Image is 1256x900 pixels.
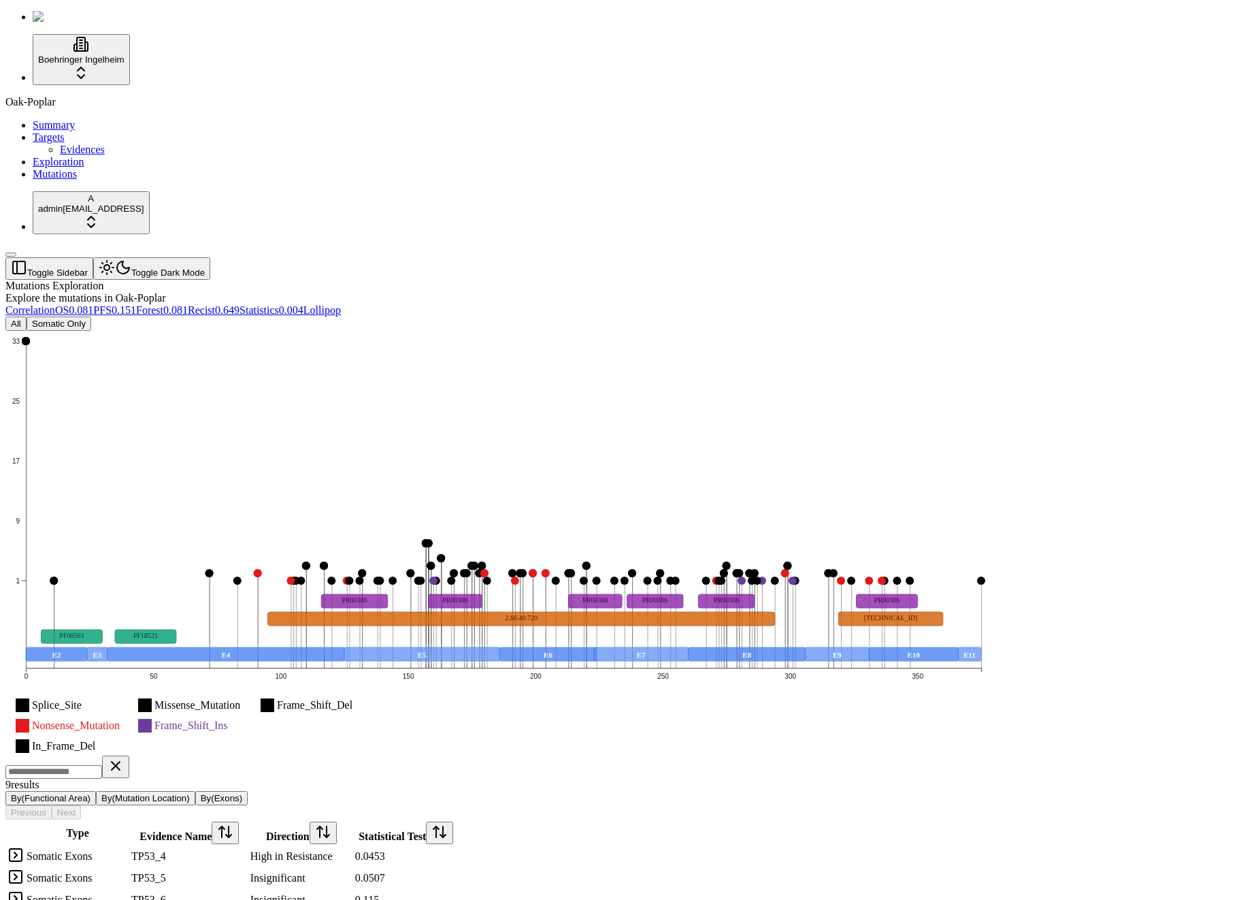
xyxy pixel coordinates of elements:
[833,651,842,659] text: E9
[714,596,739,604] text: PR00386
[5,791,96,805] button: By(Functional Area)
[16,517,20,525] text: 9
[342,596,367,604] text: PR00386
[908,651,921,659] text: E10
[93,257,210,280] button: Toggle Dark Mode
[154,699,240,711] text: Missense_Mutation
[16,577,20,585] text: 1
[657,673,669,680] text: 250
[963,651,976,659] text: E11
[637,651,646,659] text: E7
[12,457,20,465] text: 17
[188,304,239,316] a: Recist0.649
[33,131,65,143] a: Targets
[276,673,287,680] text: 100
[784,673,796,680] text: 300
[5,779,39,790] span: 9 result s
[24,673,29,680] text: 0
[136,304,163,316] span: Forest
[27,850,129,863] div: Somatic Exons
[505,614,538,622] text: 2.60.40.720
[131,822,248,844] div: Evidence Name
[544,651,552,659] text: E6
[33,34,130,85] button: Boehringer Ingelheim
[12,398,20,405] text: 25
[60,144,105,155] a: Evidences
[27,317,91,329] a: Somatic Only
[163,304,188,316] span: 0.081476909490511
[5,304,55,316] a: Correlation
[150,673,158,680] text: 50
[38,204,63,214] span: admin
[33,168,77,180] a: Mutations
[403,673,414,680] text: 150
[912,673,924,680] text: 350
[32,720,120,731] text: Nonsense_Mutation
[355,822,457,844] div: Statistical Test
[26,821,129,845] th: Type
[239,304,303,316] a: Statistics0.004
[96,791,195,805] button: By(Mutation Location)
[530,673,542,680] text: 200
[5,257,93,280] button: Toggle Sidebar
[112,304,136,316] span: 0.150971730303544
[5,292,1120,304] div: Explore the mutations in Oak-Poplar
[874,596,899,604] text: PR00386
[27,317,91,331] button: Somatic Only
[239,304,279,316] span: Statistics
[93,651,101,659] text: E3
[88,193,94,204] span: A
[93,304,136,316] a: PFS0.151
[5,317,27,331] button: All
[133,632,158,639] text: PF18521
[52,805,81,820] button: Next
[33,156,84,167] a: Exploration
[642,596,667,604] text: PR00386
[33,191,150,234] button: Aadmin[EMAIL_ADDRESS]
[59,632,84,639] text: PF08563
[154,720,228,731] text: Frame_Shift_Ins
[250,850,333,862] span: High in Resistance
[5,96,1251,108] div: Oak-Poplar
[5,280,1120,292] div: Mutations Exploration
[355,872,457,884] div: 0.0507
[12,338,20,345] text: 33
[33,119,75,131] span: Summary
[418,651,427,659] text: E5
[864,614,918,622] text: [TECHNICAL_ID]
[32,740,96,752] text: In_Frame_Del
[221,651,230,659] text: E4
[131,872,248,884] div: TP53_5
[55,304,69,316] span: OS
[38,54,125,65] span: Boehringer Ingelheim
[63,204,144,214] span: [EMAIL_ADDRESS]
[131,850,248,863] div: TP53_4
[5,805,52,820] button: Previous
[250,872,305,884] span: Insignificant
[277,699,353,711] text: Frame_Shift_Del
[32,699,82,711] text: Splice_Site
[355,850,457,863] div: 0.0453
[215,304,239,316] span: 0.648792018420802
[52,651,61,659] text: E2
[195,791,248,805] button: By(Exons)
[250,822,352,844] div: Direction
[33,11,85,23] img: Numenos
[442,596,467,604] text: PR00386
[742,651,751,659] text: E8
[303,304,341,316] a: Lollipop
[93,304,112,316] span: PFS
[27,872,129,884] div: Somatic Exons
[188,304,215,316] span: Recist
[582,596,608,604] text: PR00386
[279,304,303,316] span: 0.00391
[55,304,93,316] a: OS0.081
[5,317,27,329] a: All
[136,304,188,316] a: Forest0.081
